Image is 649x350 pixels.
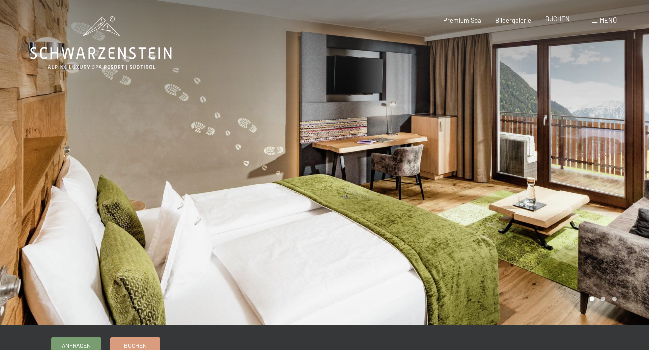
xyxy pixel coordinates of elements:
[124,341,147,350] span: Buchen
[600,16,617,24] span: Menü
[495,16,531,24] a: Bildergalerie
[443,16,481,24] a: Premium Spa
[62,341,91,350] span: Anfragen
[545,15,570,23] a: BUCHEN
